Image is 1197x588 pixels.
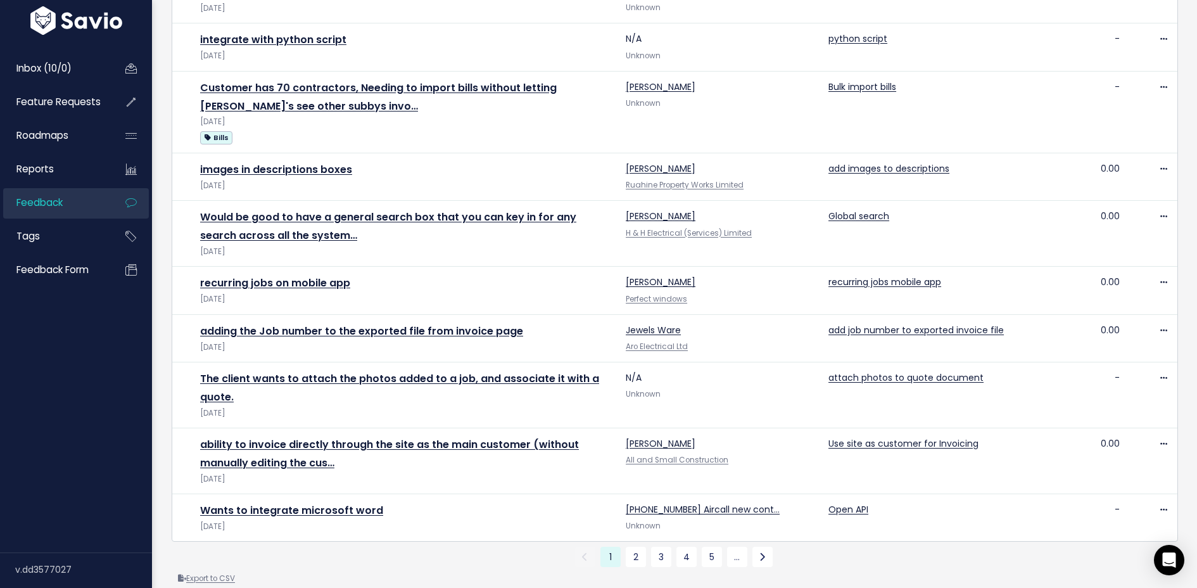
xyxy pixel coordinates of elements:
[16,61,72,75] span: Inbox (10/0)
[16,129,68,142] span: Roadmaps
[16,162,54,176] span: Reports
[200,162,352,177] a: images in descriptions boxes
[828,162,949,175] a: add images to descriptions
[3,188,105,217] a: Feedback
[200,32,346,47] a: integrate with python script
[1051,153,1127,200] td: 0.00
[200,179,611,193] div: [DATE]
[626,180,744,190] a: Ruahine Property Works Limited
[200,341,611,354] div: [DATE]
[828,503,868,516] a: Open API
[626,276,695,288] a: [PERSON_NAME]
[626,98,661,108] span: Unknown
[16,229,40,243] span: Tags
[1051,494,1127,542] td: -
[727,547,747,567] a: …
[626,547,646,567] a: 2
[200,324,523,338] a: adding the Job number to the exported file from invoice page
[3,87,105,117] a: Feature Requests
[828,32,887,45] a: python script
[702,547,722,567] a: 5
[618,23,821,71] td: N/A
[626,503,780,516] a: [PHONE_NUMBER] Aircall new cont…
[626,80,695,93] a: [PERSON_NAME]
[200,115,611,129] div: [DATE]
[626,228,752,238] a: H & H Electrical (Services) Limited
[626,521,661,531] span: Unknown
[1051,23,1127,71] td: -
[626,294,687,304] a: Perfect windows
[626,437,695,450] a: [PERSON_NAME]
[1154,545,1184,575] div: Open Intercom Messenger
[626,455,728,465] a: All and Small Construction
[828,324,1004,336] a: add job number to exported invoice file
[828,210,889,222] a: Global search
[200,131,232,144] span: Bills
[1051,362,1127,428] td: -
[828,276,941,288] a: recurring jobs mobile app
[15,553,152,586] div: v.dd3577027
[200,473,611,486] div: [DATE]
[3,155,105,184] a: Reports
[626,389,661,399] span: Unknown
[618,362,821,428] td: N/A
[27,6,125,35] img: logo-white.9d6f32f41409.svg
[626,210,695,222] a: [PERSON_NAME]
[200,49,611,63] div: [DATE]
[200,2,611,15] div: [DATE]
[200,520,611,534] div: [DATE]
[626,3,661,13] span: Unknown
[828,80,896,93] a: Bulk import bills
[651,547,671,567] a: 3
[200,503,383,518] a: Wants to integrate microsoft word
[3,121,105,150] a: Roadmaps
[1051,71,1127,153] td: -
[200,245,611,259] div: [DATE]
[178,573,235,584] a: Export to CSV
[600,547,621,567] span: 1
[16,196,63,209] span: Feedback
[200,80,557,113] a: Customer has 70 contractors, Needing to import bills without letting [PERSON_NAME]'s see other su...
[1051,428,1127,494] td: 0.00
[3,255,105,284] a: Feedback form
[626,51,661,61] span: Unknown
[200,293,611,306] div: [DATE]
[200,407,611,420] div: [DATE]
[626,342,688,352] a: Aro Electrical Ltd
[3,222,105,251] a: Tags
[1051,267,1127,314] td: 0.00
[200,437,579,470] a: ability to invoice directly through the site as the main customer (without manually editing the cus…
[1051,201,1127,267] td: 0.00
[676,547,697,567] a: 4
[828,437,978,450] a: Use site as customer for Invoicing
[828,371,984,384] a: attach photos to quote document
[200,210,576,243] a: Would be good to have a general search box that you can key in for any search across all the system…
[200,276,350,290] a: recurring jobs on mobile app
[200,129,232,145] a: Bills
[3,54,105,83] a: Inbox (10/0)
[626,162,695,175] a: [PERSON_NAME]
[16,95,101,108] span: Feature Requests
[200,371,599,404] a: The client wants to attach the photos added to a job, and associate it with a quote.
[16,263,89,276] span: Feedback form
[1051,314,1127,362] td: 0.00
[626,324,681,336] a: Jewels Ware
